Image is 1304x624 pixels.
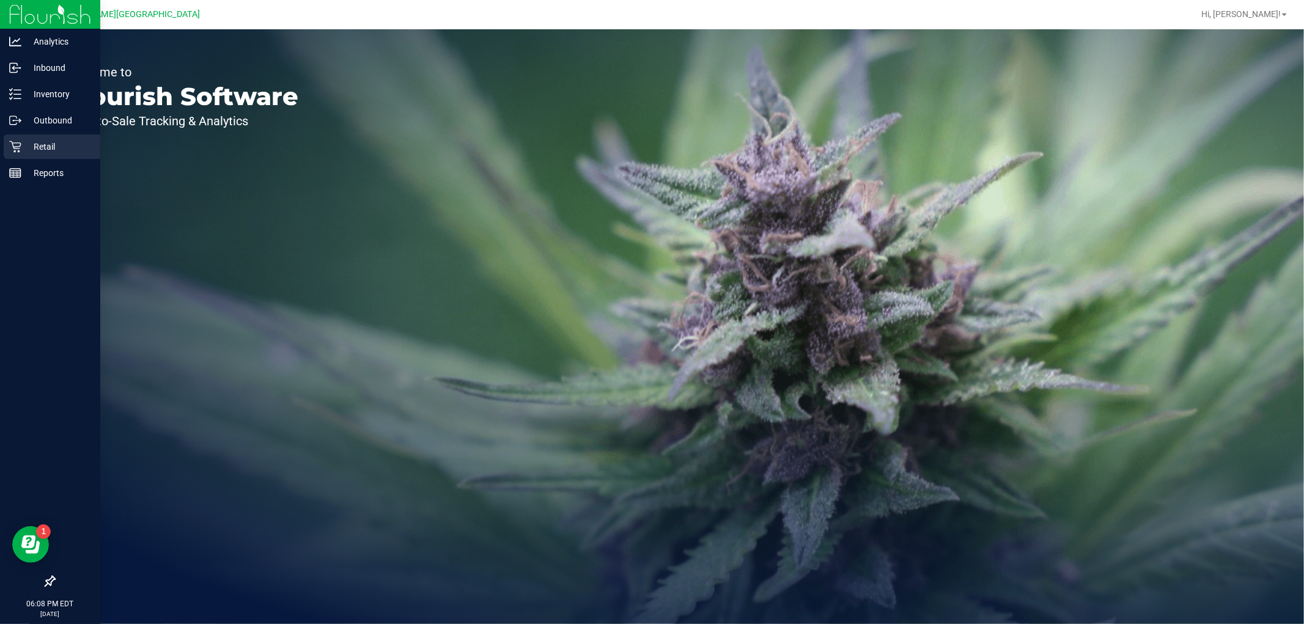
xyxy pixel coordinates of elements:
[9,167,21,179] inline-svg: Reports
[1201,9,1281,19] span: Hi, [PERSON_NAME]!
[36,524,51,539] iframe: Resource center unread badge
[9,88,21,100] inline-svg: Inventory
[66,66,298,78] p: Welcome to
[6,609,95,618] p: [DATE]
[21,166,95,180] p: Reports
[9,114,21,127] inline-svg: Outbound
[21,87,95,101] p: Inventory
[9,62,21,74] inline-svg: Inbound
[12,526,49,563] iframe: Resource center
[21,113,95,128] p: Outbound
[21,34,95,49] p: Analytics
[21,61,95,75] p: Inbound
[66,115,298,127] p: Seed-to-Sale Tracking & Analytics
[50,9,201,20] span: [PERSON_NAME][GEOGRAPHIC_DATA]
[9,35,21,48] inline-svg: Analytics
[9,141,21,153] inline-svg: Retail
[66,84,298,109] p: Flourish Software
[21,139,95,154] p: Retail
[6,598,95,609] p: 06:08 PM EDT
